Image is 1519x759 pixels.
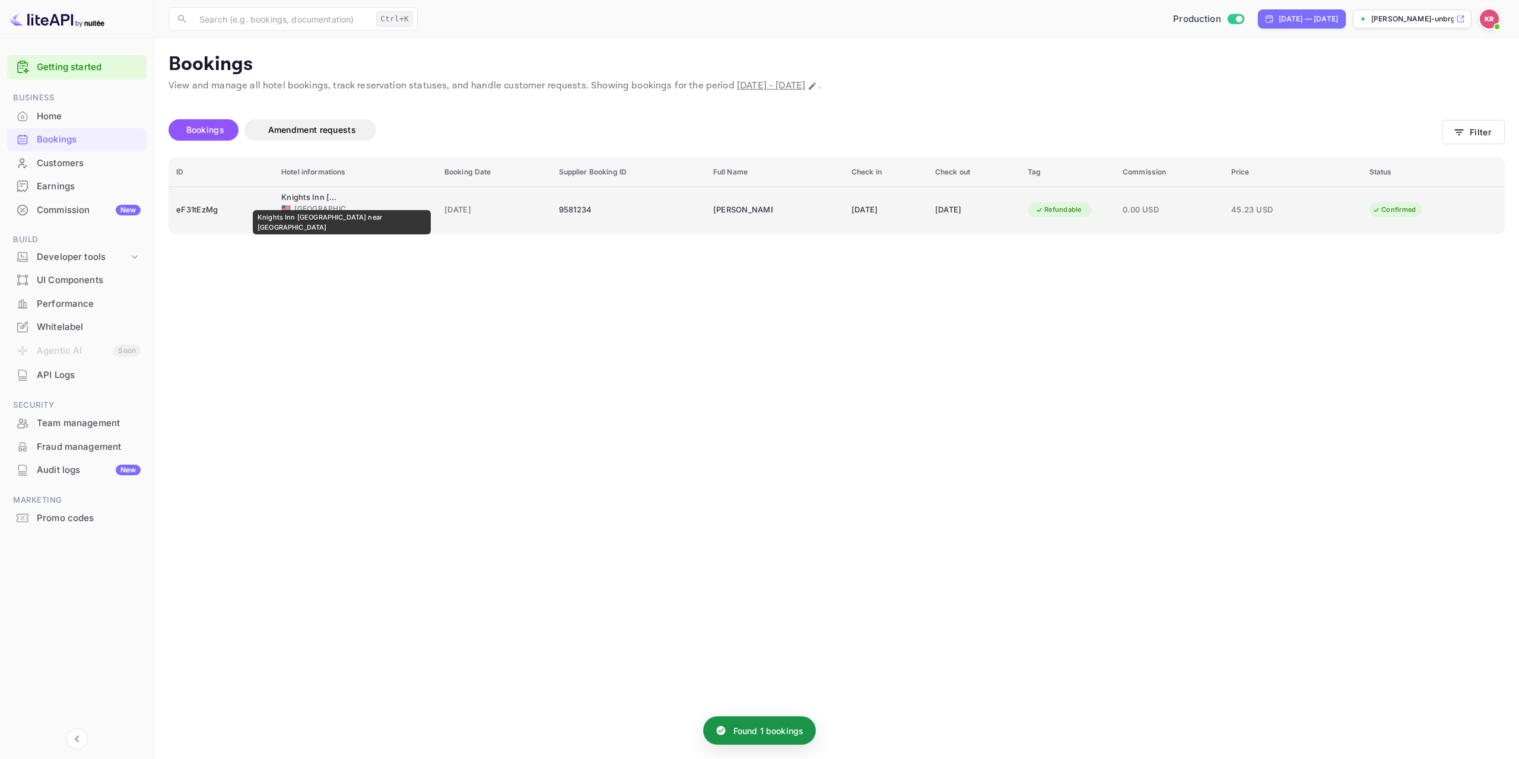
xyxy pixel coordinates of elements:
[37,61,141,74] a: Getting started
[844,158,928,187] th: Check in
[37,417,141,430] div: Team management
[169,158,1504,233] table: booking table
[376,11,413,27] div: Ctrl+K
[733,725,803,737] p: Found 1 bookings
[7,412,147,435] div: Team management
[706,158,844,187] th: Full Name
[437,158,552,187] th: Booking Date
[559,201,699,220] div: 9581234
[37,110,141,123] div: Home
[7,233,147,246] span: Build
[186,125,224,135] span: Bookings
[7,269,147,292] div: UI Components
[935,201,1013,220] div: [DATE]
[169,79,1505,93] p: View and manage all hotel bookings, track reservation statuses, and handle customer requests. Sho...
[116,205,141,215] div: New
[116,465,141,475] div: New
[552,158,706,187] th: Supplier Booking ID
[37,274,141,287] div: UI Components
[169,53,1505,77] p: Bookings
[1231,204,1291,217] span: 45.23 USD
[7,175,147,197] a: Earnings
[281,192,341,204] div: Knights Inn San Antonio near Frost Bank Center
[7,507,147,529] a: Promo codes
[1362,158,1504,187] th: Status
[37,157,141,170] div: Customers
[7,128,147,150] a: Bookings
[7,507,147,530] div: Promo codes
[9,9,104,28] img: LiteAPI logo
[7,199,147,221] a: CommissionNew
[713,201,773,220] div: Marla Aguilar
[1365,202,1423,217] div: Confirmed
[37,369,141,382] div: API Logs
[169,119,1442,141] div: account-settings tabs
[1371,14,1454,24] p: [PERSON_NAME]-unbrg.[PERSON_NAME]...
[1168,12,1248,26] div: Switch to Sandbox mode
[7,91,147,104] span: Business
[66,728,88,750] button: Collapse navigation
[192,7,371,31] input: Search (e.g. bookings, documentation)
[294,204,354,214] span: [GEOGRAPHIC_DATA]
[37,512,141,525] div: Promo codes
[37,204,141,217] div: Commission
[37,250,129,264] div: Developer tools
[7,152,147,175] div: Customers
[176,201,267,220] div: eF31tEzMg
[1123,204,1217,217] span: 0.00 USD
[7,152,147,174] a: Customers
[7,436,147,458] a: Fraud management
[444,204,545,217] span: [DATE]
[281,214,341,225] span: San Antonio
[37,440,141,454] div: Fraud management
[7,247,147,268] div: Developer tools
[7,105,147,128] div: Home
[7,316,147,339] div: Whitelabel
[1021,158,1116,187] th: Tag
[1028,202,1089,217] div: Refundable
[37,297,141,311] div: Performance
[7,175,147,198] div: Earnings
[1279,14,1338,24] div: [DATE] — [DATE]
[37,320,141,334] div: Whitelabel
[806,80,818,92] button: Change date range
[1480,9,1499,28] img: Kobus Roux
[37,463,141,477] div: Audit logs
[7,459,147,481] a: Audit logsNew
[851,201,921,220] div: [DATE]
[37,133,141,147] div: Bookings
[928,158,1021,187] th: Check out
[281,205,291,212] span: United States of America
[7,55,147,80] div: Getting started
[7,436,147,459] div: Fraud management
[1224,158,1362,187] th: Price
[37,180,141,193] div: Earnings
[7,293,147,315] a: Performance
[7,316,147,338] a: Whitelabel
[7,293,147,316] div: Performance
[7,399,147,412] span: Security
[737,80,805,92] span: [DATE] - [DATE]
[1116,158,1224,187] th: Commission
[1442,120,1505,144] button: Filter
[7,199,147,222] div: CommissionNew
[7,269,147,291] a: UI Components
[169,158,274,187] th: ID
[7,494,147,507] span: Marketing
[7,128,147,151] div: Bookings
[7,364,147,387] div: API Logs
[268,125,356,135] span: Amendment requests
[7,459,147,482] div: Audit logsNew
[1173,12,1221,26] span: Production
[7,105,147,127] a: Home
[7,412,147,434] a: Team management
[7,364,147,386] a: API Logs
[274,158,437,187] th: Hotel informations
